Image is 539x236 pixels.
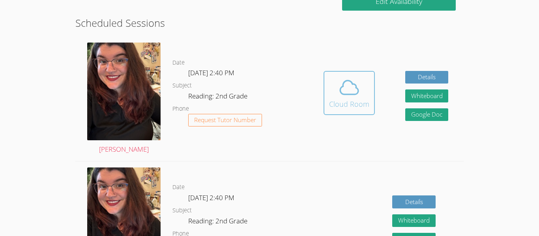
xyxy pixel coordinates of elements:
a: [PERSON_NAME] [87,43,161,155]
dt: Date [172,182,185,192]
dt: Date [172,58,185,68]
span: [DATE] 2:40 PM [188,68,234,77]
button: Request Tutor Number [188,114,262,127]
img: IMG_7509.jpeg [87,43,161,140]
a: Details [405,71,449,84]
span: Request Tutor Number [194,117,256,123]
dt: Phone [172,104,189,114]
a: Details [392,195,436,208]
dt: Subject [172,81,192,91]
button: Whiteboard [405,89,449,102]
dd: Reading: 2nd Grade [188,91,249,104]
dd: Reading: 2nd Grade [188,216,249,229]
dt: Subject [172,206,192,216]
h2: Scheduled Sessions [75,15,464,30]
span: [DATE] 2:40 PM [188,193,234,202]
div: Cloud Room [329,98,369,110]
button: Whiteboard [392,214,436,227]
button: Cloud Room [324,71,375,115]
a: Google Doc [405,108,449,121]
